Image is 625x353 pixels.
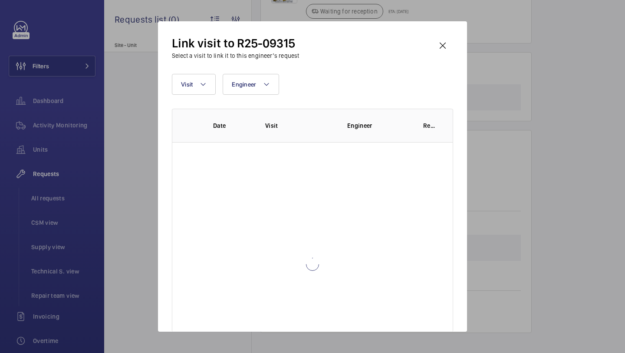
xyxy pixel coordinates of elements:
button: Visit [172,74,216,95]
span: Visit [181,81,193,88]
button: Engineer [223,74,279,95]
p: Date [213,121,251,130]
p: Engineer [347,121,409,130]
p: Visit [265,121,333,130]
p: Report [423,121,435,130]
h3: Select a visit to link it to this engineer’s request [172,51,299,60]
span: Engineer [232,81,256,88]
h2: Link visit to R25-09315 [172,35,299,51]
